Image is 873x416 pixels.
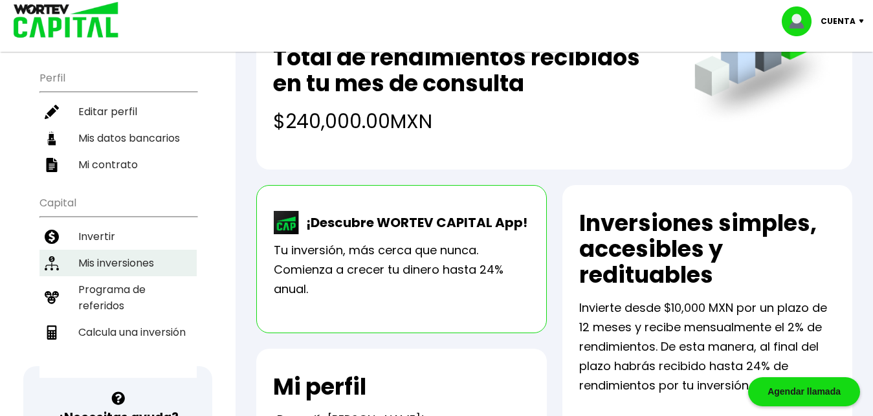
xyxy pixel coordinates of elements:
img: inversiones-icon.6695dc30.svg [45,256,59,270]
div: Agendar llamada [748,377,860,406]
h4: $240,000.00 MXN [273,107,668,136]
a: Programa de referidos [39,276,197,319]
p: Tu inversión, más cerca que nunca. Comienza a crecer tu dinero hasta 24% anual. [274,241,529,299]
p: Cuenta [821,12,856,31]
a: Mis datos bancarios [39,125,197,151]
img: invertir-icon.b3b967d7.svg [45,230,59,244]
img: recomiendanos-icon.9b8e9327.svg [45,290,59,305]
h2: Inversiones simples, accesibles y redituables [579,210,835,288]
img: icon-down [856,19,873,23]
img: wortev-capital-app-icon [274,211,300,234]
p: ¡Descubre WORTEV CAPITAL App! [300,213,527,232]
img: profile-image [782,6,821,36]
ul: Perfil [39,63,197,178]
a: Invertir [39,223,197,250]
a: Mis inversiones [39,250,197,276]
h2: Mi perfil [273,374,366,400]
img: calculadora-icon.17d418c4.svg [45,325,59,340]
ul: Capital [39,188,197,378]
img: contrato-icon.f2db500c.svg [45,158,59,172]
h3: Buen día, [39,21,197,53]
img: datos-icon.10cf9172.svg [45,131,59,146]
a: Editar perfil [39,98,197,125]
h2: Total de rendimientos recibidos en tu mes de consulta [273,45,668,96]
p: Invierte desde $10,000 MXN por un plazo de 12 meses y recibe mensualmente el 2% de rendimientos. ... [579,298,835,395]
a: Calcula una inversión [39,319,197,345]
img: editar-icon.952d3147.svg [45,105,59,119]
a: Mi contrato [39,151,197,178]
